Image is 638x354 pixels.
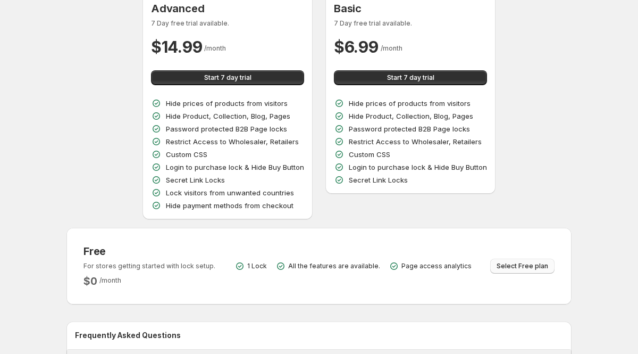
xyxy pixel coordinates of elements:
[349,175,408,185] p: Secret Link Locks
[387,73,434,82] span: Start 7 day trial
[166,200,293,211] p: Hide payment methods from checkout
[166,111,290,121] p: Hide Product, Collection, Blog, Pages
[349,149,390,160] p: Custom CSS
[497,262,548,270] span: Select Free plan
[166,98,288,109] p: Hide prices of products from visitors
[349,124,470,134] p: Password protected B2B Page locks
[83,245,215,258] h3: Free
[349,98,471,109] p: Hide prices of products from visitors
[151,70,304,85] button: Start 7 day trial
[247,262,267,270] p: 1 Lock
[334,70,487,85] button: Start 7 day trial
[349,136,482,147] p: Restrict Access to Wholesaler, Retailers
[166,162,304,172] p: Login to purchase lock & Hide Buy Button
[349,162,487,172] p: Login to purchase lock & Hide Buy Button
[204,73,251,82] span: Start 7 day trial
[83,275,97,287] h2: $ 0
[381,44,402,52] span: / month
[401,262,472,270] p: Page access analytics
[166,124,287,134] p: Password protected B2B Page locks
[166,149,207,160] p: Custom CSS
[166,136,299,147] p: Restrict Access to Wholesaler, Retailers
[99,276,121,284] span: / month
[288,262,380,270] p: All the features are available.
[334,36,379,57] h2: $ 6.99
[151,2,304,15] h3: Advanced
[490,259,555,274] button: Select Free plan
[334,2,487,15] h3: Basic
[204,44,226,52] span: / month
[151,19,304,28] p: 7 Day free trial available.
[334,19,487,28] p: 7 Day free trial available.
[166,187,294,198] p: Lock visitors from unwanted countries
[75,330,563,341] h2: Frequently Asked Questions
[83,262,215,270] p: For stores getting started with lock setup.
[166,175,225,185] p: Secret Link Locks
[349,111,473,121] p: Hide Product, Collection, Blog, Pages
[151,36,202,57] h2: $ 14.99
